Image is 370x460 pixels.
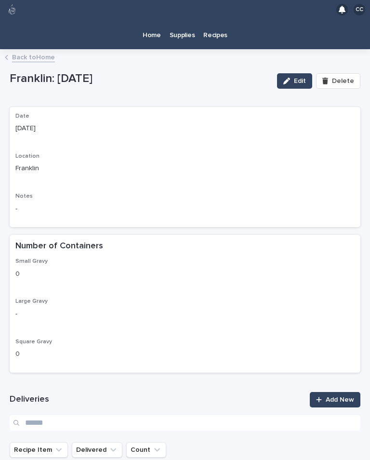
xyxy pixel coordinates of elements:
[15,163,355,174] p: Franklin
[10,394,304,406] h1: Deliveries
[10,442,68,458] button: Recipe Item
[15,113,29,119] span: Date
[15,204,355,214] p: -
[277,73,312,89] button: Edit
[354,4,365,15] div: CC
[126,442,166,458] button: Count
[170,19,195,40] p: Supplies
[15,153,40,159] span: Location
[6,3,18,16] img: 80hjoBaRqlyywVK24fQd
[15,258,48,264] span: Small Gravy
[326,396,354,403] span: Add New
[294,78,306,84] span: Edit
[199,19,232,49] a: Recipes
[15,298,48,304] span: Large Gravy
[10,415,360,431] input: Search
[15,309,355,319] p: -
[15,193,33,199] span: Notes
[15,123,355,134] p: [DATE]
[10,72,269,86] p: Franklin: [DATE]
[203,19,227,40] p: Recipes
[12,51,55,62] a: Back toHome
[15,269,355,279] p: 0
[15,349,355,359] p: 0
[316,73,360,89] button: Delete
[15,241,103,252] h2: Number of Containers
[72,442,122,458] button: Delivered
[310,392,360,407] a: Add New
[143,19,161,40] p: Home
[165,19,199,49] a: Supplies
[332,78,354,84] span: Delete
[138,19,165,49] a: Home
[15,339,52,345] span: Square Gravy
